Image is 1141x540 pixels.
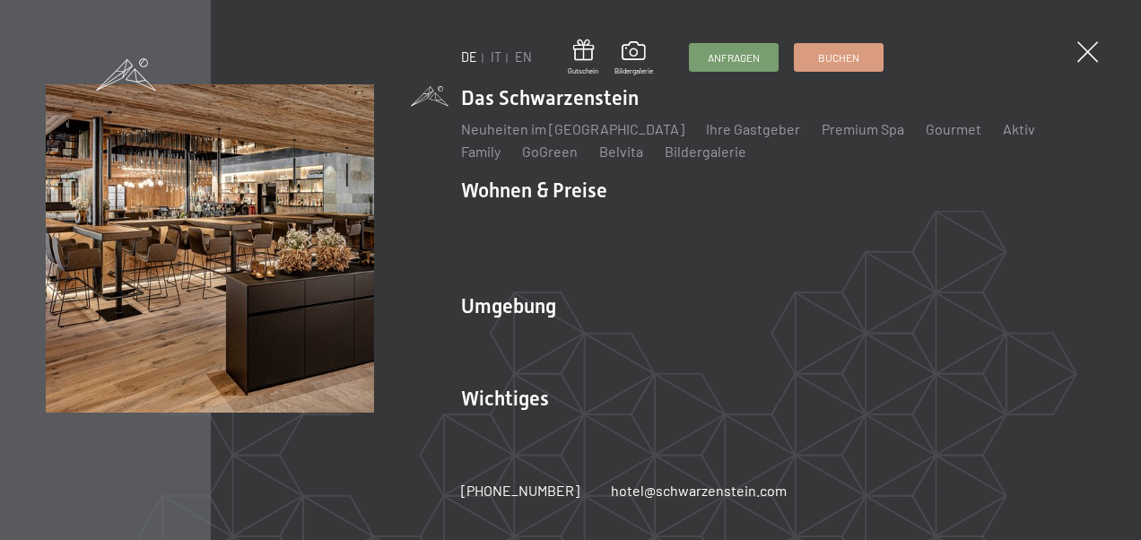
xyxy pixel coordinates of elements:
[515,49,532,65] a: EN
[461,143,501,160] a: Family
[611,481,787,501] a: hotel@schwarzenstein.com
[461,120,684,137] a: Neuheiten im [GEOGRAPHIC_DATA]
[926,120,981,137] a: Gourmet
[690,44,778,71] a: Anfragen
[795,44,883,71] a: Buchen
[706,120,800,137] a: Ihre Gastgeber
[599,143,643,160] a: Belvita
[568,39,598,76] a: Gutschein
[665,143,746,160] a: Bildergalerie
[461,49,477,65] a: DE
[614,41,653,75] a: Bildergalerie
[461,481,579,501] a: [PHONE_NUMBER]
[491,49,501,65] a: IT
[708,50,760,65] span: Anfragen
[822,120,904,137] a: Premium Spa
[568,66,598,76] span: Gutschein
[818,50,859,65] span: Buchen
[1003,120,1035,137] a: Aktiv
[614,66,653,76] span: Bildergalerie
[522,143,578,160] a: GoGreen
[461,482,579,499] span: [PHONE_NUMBER]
